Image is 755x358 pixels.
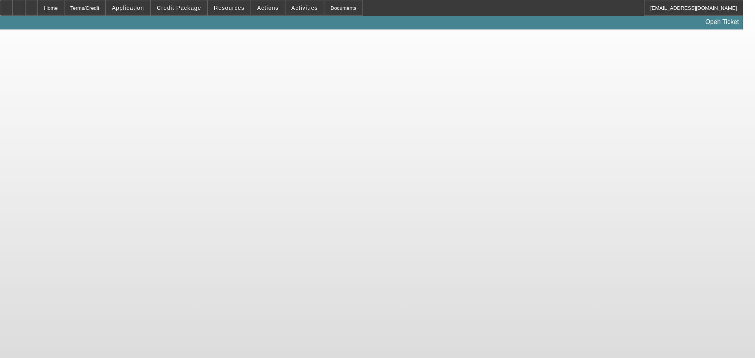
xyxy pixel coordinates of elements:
button: Application [106,0,150,15]
button: Activities [285,0,324,15]
span: Activities [291,5,318,11]
a: Open Ticket [702,15,742,29]
span: Application [112,5,144,11]
button: Credit Package [151,0,207,15]
span: Actions [257,5,279,11]
button: Actions [251,0,285,15]
span: Credit Package [157,5,201,11]
button: Resources [208,0,250,15]
span: Resources [214,5,245,11]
